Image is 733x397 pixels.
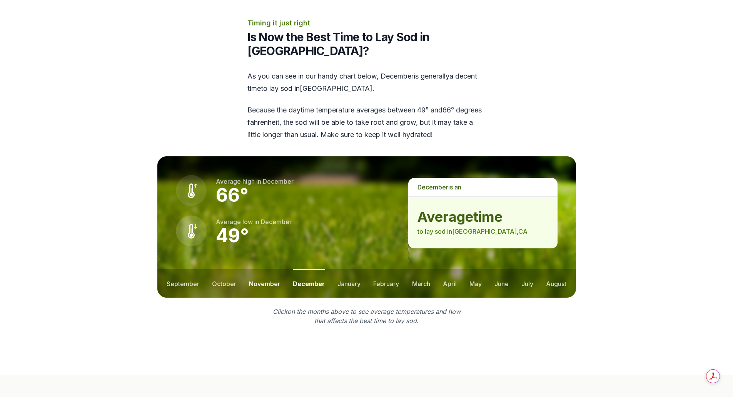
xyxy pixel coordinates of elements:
[494,269,509,298] button: june
[212,269,236,298] button: october
[216,217,292,226] p: Average low in
[373,269,399,298] button: february
[247,70,486,141] div: As you can see in our handy chart below, is generally a decent time to lay sod in [GEOGRAPHIC_DAT...
[261,218,292,226] span: december
[167,269,199,298] button: september
[469,269,482,298] button: may
[247,30,486,58] h2: Is Now the Best Time to Lay Sod in [GEOGRAPHIC_DATA]?
[417,209,548,224] strong: average time
[381,72,414,80] span: december
[337,269,361,298] button: january
[408,178,557,196] p: is a n
[443,269,457,298] button: april
[293,269,325,298] button: december
[216,224,249,247] strong: 49 °
[546,269,566,298] button: august
[247,18,486,28] p: Timing it just right
[247,104,486,141] p: Because the daytime temperature averages between 49 ° and 66 ° degrees fahrenheit, the sod will b...
[249,269,280,298] button: november
[412,269,430,298] button: march
[417,227,548,236] p: to lay sod in [GEOGRAPHIC_DATA] , CA
[216,184,249,206] strong: 66 °
[263,178,294,185] span: december
[268,307,465,325] p: Click on the months above to see average temperatures and how that affects the best time to lay sod.
[417,183,448,191] span: december
[521,269,533,298] button: july
[216,177,294,186] p: Average high in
